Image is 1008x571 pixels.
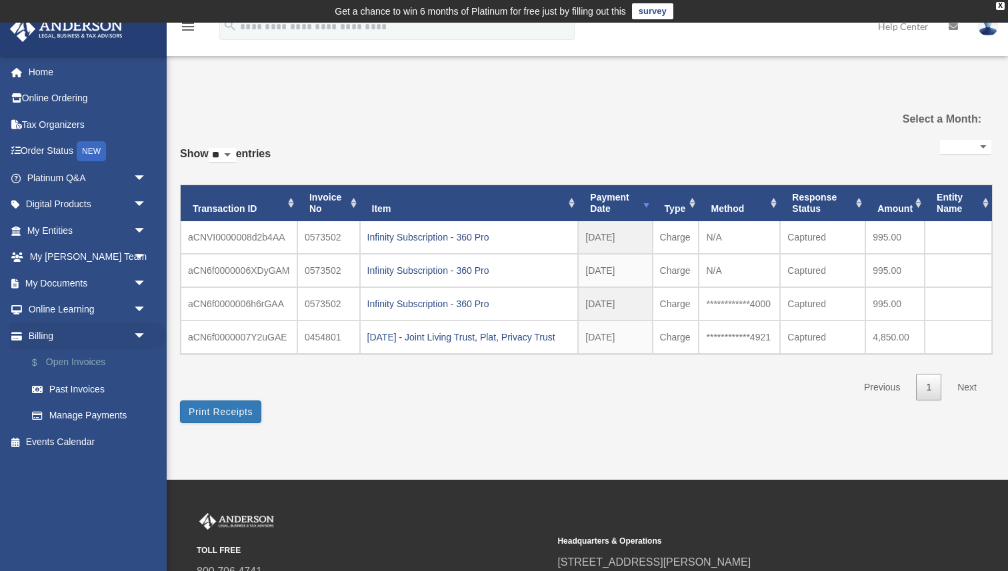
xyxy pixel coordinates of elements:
[367,228,571,247] div: Infinity Subscription - 360 Pro
[865,185,925,221] th: Amount: activate to sort column ascending
[6,16,127,42] img: Anderson Advisors Platinum Portal
[181,185,297,221] th: Transaction ID: activate to sort column ascending
[9,138,167,165] a: Order StatusNEW
[133,270,160,297] span: arrow_drop_down
[180,400,261,423] button: Print Receipts
[699,221,780,254] td: N/A
[578,320,652,354] td: [DATE]
[699,254,780,287] td: N/A
[133,244,160,271] span: arrow_drop_down
[133,165,160,192] span: arrow_drop_down
[653,185,699,221] th: Type: activate to sort column ascending
[653,320,699,354] td: Charge
[181,221,297,254] td: aCNVI0000008d2b4AA
[9,85,167,112] a: Online Ordering
[578,287,652,320] td: [DATE]
[223,18,237,33] i: search
[180,19,196,35] i: menu
[180,145,271,177] label: Show entries
[578,221,652,254] td: [DATE]
[297,287,360,320] td: 0573502
[197,544,548,558] small: TOLL FREE
[653,287,699,320] td: Charge
[133,217,160,245] span: arrow_drop_down
[19,402,167,429] a: Manage Payments
[978,17,998,36] img: User Pic
[865,254,925,287] td: 995.00
[865,287,925,320] td: 995.00
[865,221,925,254] td: 995.00
[9,322,167,349] a: Billingarrow_drop_down
[780,221,865,254] td: Captured
[197,513,277,530] img: Anderson Advisors Platinum Portal
[19,349,167,376] a: $Open Invoices
[181,254,297,287] td: aCN6f0000006XDyGAM
[367,261,571,280] div: Infinity Subscription - 360 Pro
[297,221,360,254] td: 0573502
[367,328,571,346] div: [DATE] - Joint Living Trust, Plat, Privacy Trust
[865,320,925,354] td: 4,850.00
[9,165,167,191] a: Platinum Q&Aarrow_drop_down
[854,374,910,401] a: Previous
[181,320,297,354] td: aCN6f0000007Y2uGAE
[780,185,865,221] th: Response Status: activate to sort column ascending
[77,141,106,161] div: NEW
[925,185,992,221] th: Entity Name: activate to sort column ascending
[780,287,865,320] td: Captured
[632,3,673,19] a: survey
[9,270,167,296] a: My Documentsarrow_drop_down
[780,254,865,287] td: Captured
[297,320,360,354] td: 0454801
[9,296,167,323] a: Online Learningarrow_drop_down
[653,254,699,287] td: Charge
[181,287,297,320] td: aCN6f0000006h6rGAA
[578,254,652,287] td: [DATE]
[297,185,360,221] th: Invoice No: activate to sort column ascending
[180,23,196,35] a: menu
[360,185,579,221] th: Item: activate to sort column ascending
[9,111,167,138] a: Tax Organizers
[297,254,360,287] td: 0573502
[39,354,46,371] span: $
[996,2,1005,10] div: close
[699,185,780,221] th: Method: activate to sort column ascending
[947,374,987,401] a: Next
[19,376,160,402] a: Past Invoices
[916,374,941,401] a: 1
[9,59,167,85] a: Home
[9,191,167,218] a: Digital Productsarrow_drop_down
[578,185,652,221] th: Payment Date: activate to sort column ascending
[9,244,167,271] a: My [PERSON_NAME] Teamarrow_drop_down
[557,556,751,568] a: [STREET_ADDRESS][PERSON_NAME]
[9,428,167,455] a: Events Calendar
[335,3,626,19] div: Get a chance to win 6 months of Platinum for free just by filling out this
[367,294,571,313] div: Infinity Subscription - 360 Pro
[780,320,865,354] td: Captured
[557,534,909,548] small: Headquarters & Operations
[653,221,699,254] td: Charge
[866,110,981,129] label: Select a Month:
[209,148,236,163] select: Showentries
[133,296,160,324] span: arrow_drop_down
[9,217,167,244] a: My Entitiesarrow_drop_down
[133,322,160,350] span: arrow_drop_down
[133,191,160,219] span: arrow_drop_down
